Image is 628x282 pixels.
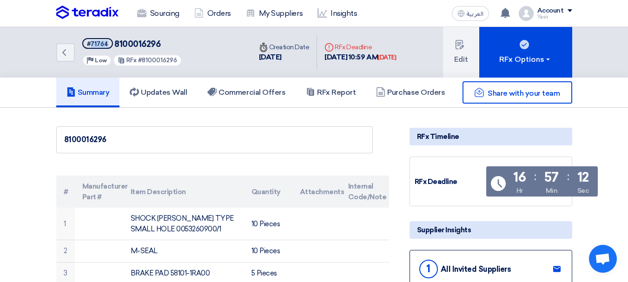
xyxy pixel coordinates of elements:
div: Account [537,7,564,15]
div: [DATE] [259,52,310,63]
h5: Updates Wall [130,88,187,97]
div: 1 [419,260,438,278]
a: RFx Report [296,78,366,107]
div: [DATE] 10:59 AM [324,52,396,63]
div: 12 [577,171,589,184]
h5: Commercial Offers [207,88,285,97]
td: 2 [56,240,75,262]
th: Quantity [244,176,292,208]
th: Attachments [292,176,341,208]
div: Creation Date [259,42,310,52]
div: 16 [513,171,526,184]
div: 57 [544,171,559,184]
button: العربية [452,6,489,21]
a: My Suppliers [238,3,310,24]
td: 10 Pieces [244,240,292,262]
button: Edit [443,27,479,78]
a: Insights [310,3,364,24]
button: RFx Options [479,27,572,78]
span: #8100016296 [138,57,177,64]
div: RFx Deadline [324,42,396,52]
span: 8100016296 [114,39,160,49]
div: All Invited Suppliers [441,265,511,274]
td: M-SEAL [123,240,244,262]
span: Low [95,57,107,64]
div: #71764 [87,41,108,47]
span: العربية [467,11,483,17]
th: Manufacturer Part # [75,176,123,208]
span: Share with your team [488,89,560,98]
h5: Purchase Orders [376,88,445,97]
div: Open chat [589,245,617,273]
div: 8100016296 [64,134,365,145]
div: : [534,168,536,185]
h5: RFx Report [306,88,356,97]
div: Min [546,186,558,196]
a: Orders [187,3,238,24]
div: RFx Deadline [415,177,484,187]
td: 1 [56,208,75,240]
th: # [56,176,75,208]
td: 10 Pieces [244,208,292,240]
th: Item Description [123,176,244,208]
a: Updates Wall [119,78,197,107]
a: Commercial Offers [197,78,296,107]
td: SHOCK [PERSON_NAME] TYPE SMALL HOLE 0053260900/1 [123,208,244,240]
div: Sec [577,186,589,196]
a: Summary [56,78,120,107]
div: RFx Timeline [410,128,572,145]
div: Supplier Insights [410,221,572,239]
h5: 8100016296 [82,38,182,50]
a: Sourcing [130,3,187,24]
img: profile_test.png [519,6,534,21]
h5: Summary [66,88,110,97]
img: Teradix logo [56,6,119,20]
div: [DATE] [378,53,396,62]
a: Purchase Orders [366,78,455,107]
span: RFx [126,57,137,64]
div: : [567,168,569,185]
th: Internal Code/Note [341,176,389,208]
div: RFx Options [499,54,552,65]
div: Hr [516,186,523,196]
div: Yasir [537,14,572,20]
